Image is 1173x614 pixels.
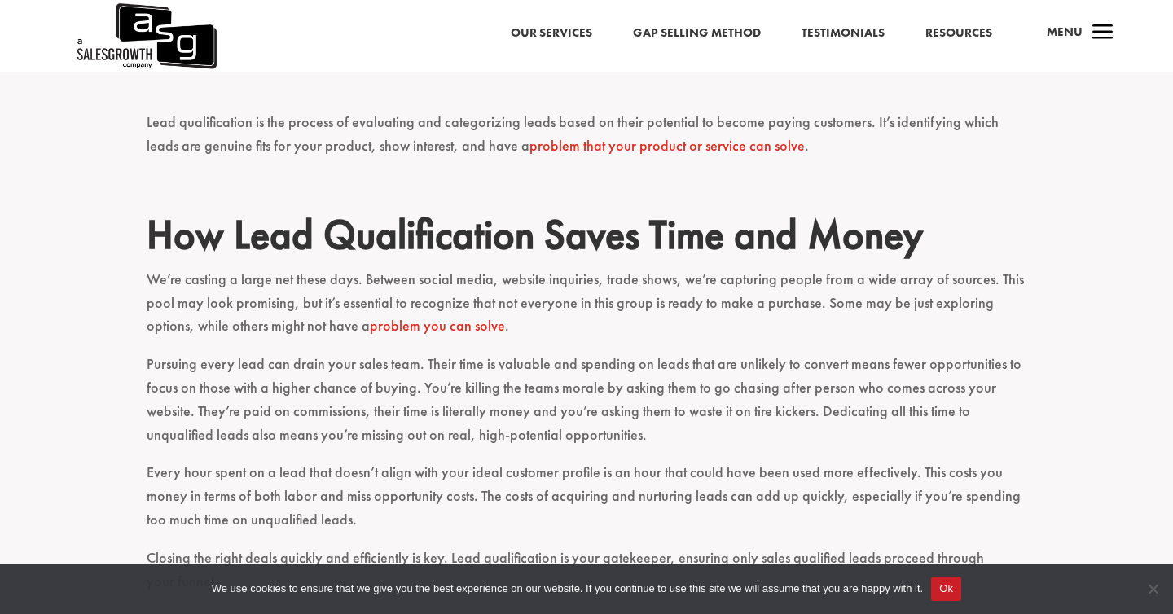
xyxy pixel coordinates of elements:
a: problem that your product or service can solve [529,136,805,155]
span: We use cookies to ensure that we give you the best experience on our website. If you continue to ... [212,581,923,597]
p: Lead qualification is the process of evaluating and categorizing leads based on their potential t... [147,111,1026,173]
p: Pursuing every lead can drain your sales team. Their time is valuable and spending on leads that ... [147,353,1026,461]
span: No [1144,581,1161,597]
a: Gap Selling Method [633,23,761,44]
a: Our Services [511,23,592,44]
p: We’re casting a large net these days. Between social media, website inquiries, trade shows, we’re... [147,268,1026,353]
span: a [1087,17,1119,50]
span: Menu [1047,24,1083,40]
button: Ok [931,577,961,601]
a: Testimonials [802,23,885,44]
h2: How Lead Qualification Saves Time and Money [147,210,1026,267]
a: problem you can solve [370,316,505,335]
p: Every hour spent on a lead that doesn’t align with your ideal customer profile is an hour that co... [147,461,1026,546]
p: Closing the right deals quickly and efficiently is key. Lead qualification is your gatekeeper, en... [147,546,1026,608]
a: Resources [925,23,992,44]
